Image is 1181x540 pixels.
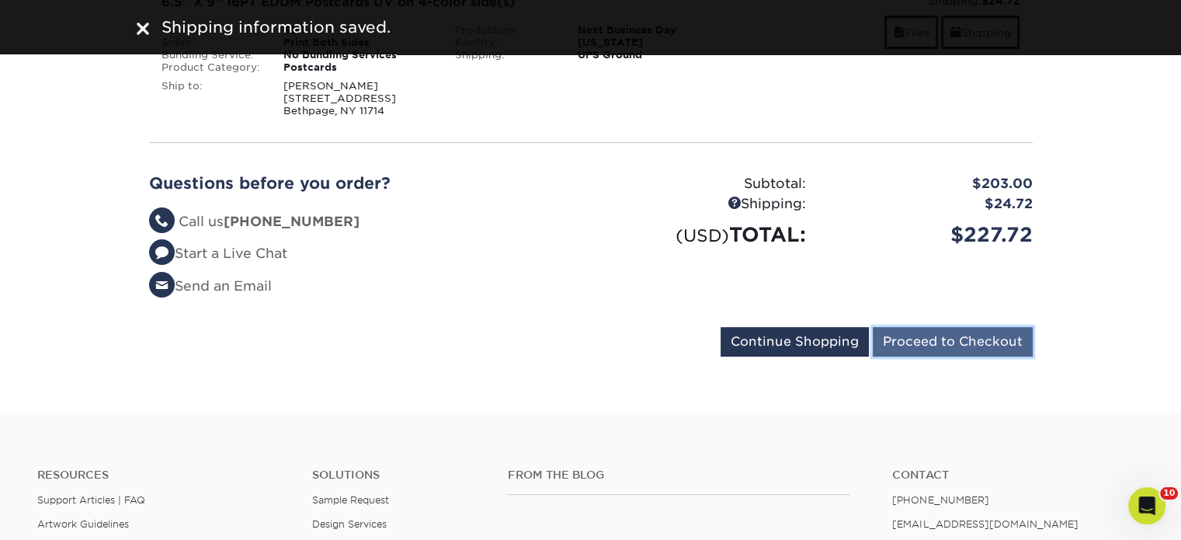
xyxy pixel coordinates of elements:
[818,220,1044,249] div: $227.72
[818,174,1044,194] div: $203.00
[892,469,1144,482] a: Contact
[272,49,443,61] div: No Bundling Services
[1128,487,1165,524] iframe: Intercom live chat
[149,174,579,193] h2: Questions before you order?
[591,220,818,249] div: TOTAL:
[818,194,1044,214] div: $24.72
[150,49,273,61] div: Bundling Service:
[892,518,1078,530] a: [EMAIL_ADDRESS][DOMAIN_NAME]
[149,278,272,294] a: Send an Email
[162,18,391,37] span: Shipping information saved.
[149,212,579,232] li: Call us
[312,494,389,506] a: Sample Request
[721,327,869,357] input: Continue Shopping
[591,194,818,214] div: Shipping:
[137,23,149,35] img: close
[566,49,738,61] div: UPS Ground
[272,61,443,74] div: Postcards
[508,469,850,482] h4: From the Blog
[443,49,566,61] div: Shipping:
[312,518,387,530] a: Design Services
[873,327,1033,357] input: Proceed to Checkout
[37,469,289,482] h4: Resources
[150,61,273,74] div: Product Category:
[312,469,485,482] h4: Solutions
[676,225,729,246] small: (USD)
[4,493,132,535] iframe: Google Customer Reviews
[272,80,443,117] div: [PERSON_NAME] [STREET_ADDRESS] Bethpage, NY 11714
[591,174,818,194] div: Subtotal:
[224,214,360,229] strong: [PHONE_NUMBER]
[892,494,988,506] a: [PHONE_NUMBER]
[150,80,273,117] div: Ship to:
[1160,487,1178,500] span: 10
[149,246,287,261] a: Start a Live Chat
